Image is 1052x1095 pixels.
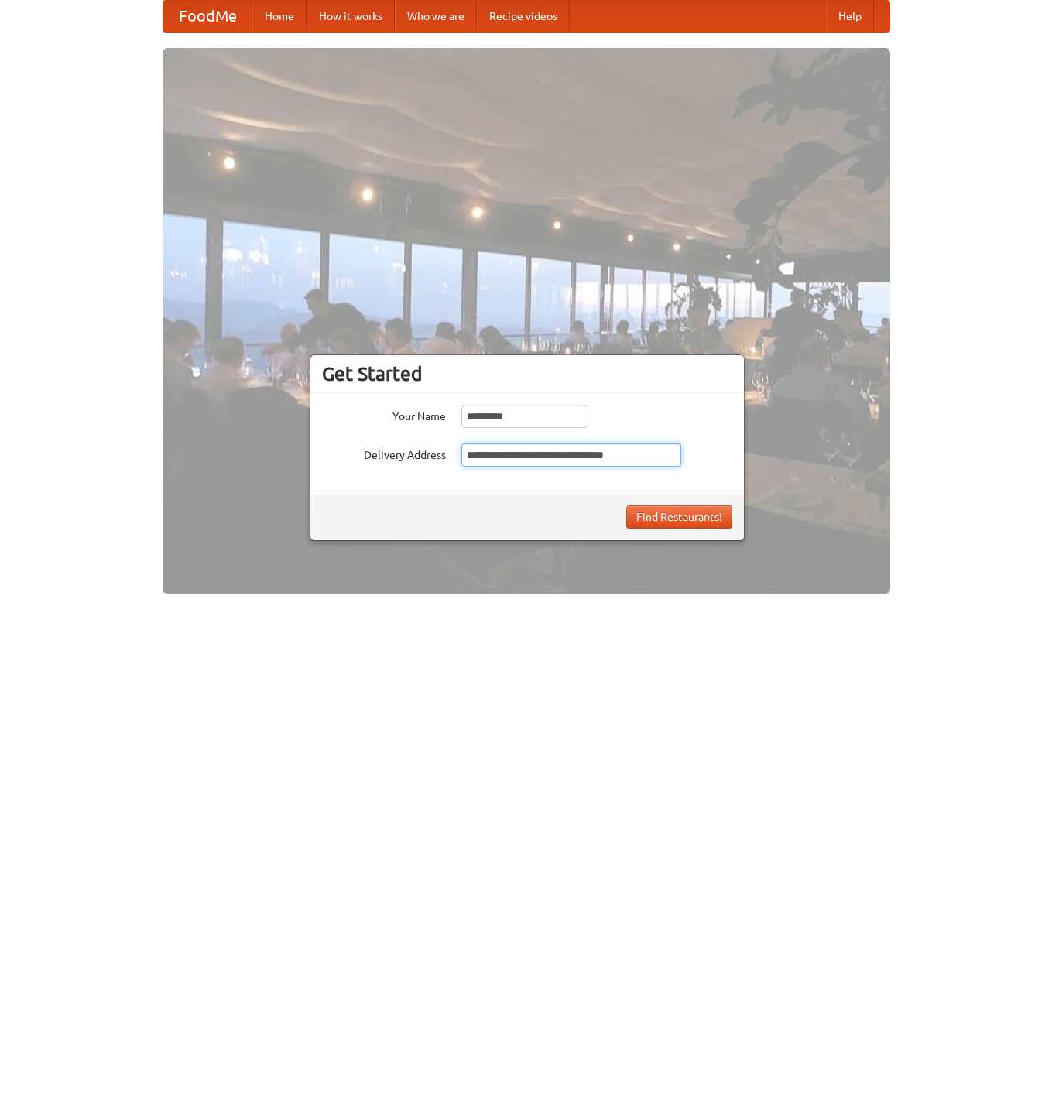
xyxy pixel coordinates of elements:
h3: Get Started [322,362,732,385]
a: How it works [307,1,395,32]
a: Help [826,1,874,32]
a: FoodMe [163,1,252,32]
a: Who we are [395,1,477,32]
label: Delivery Address [322,443,446,463]
label: Your Name [322,405,446,424]
button: Find Restaurants! [626,505,732,529]
a: Home [252,1,307,32]
a: Recipe videos [477,1,570,32]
